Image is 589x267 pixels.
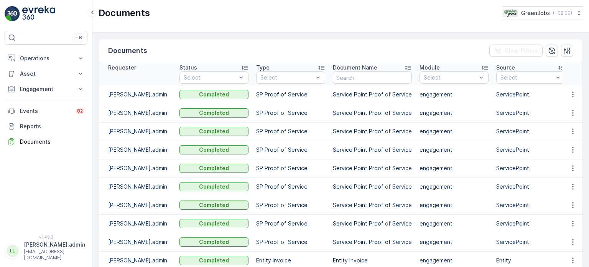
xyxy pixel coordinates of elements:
[199,146,229,154] p: Completed
[252,233,329,251] td: SP Proof of Service
[489,45,543,57] button: Clear Filters
[5,6,20,22] img: logo
[500,74,553,81] p: Select
[5,81,87,97] button: Engagement
[492,177,569,196] td: ServicePoint
[503,9,518,17] img: Green_Jobs_Logo.png
[492,122,569,141] td: ServicePoint
[496,64,515,71] p: Source
[199,109,229,117] p: Completed
[99,104,176,122] td: [PERSON_NAME].admin
[416,122,492,141] td: engagement
[108,64,136,71] p: Requester
[99,122,176,141] td: [PERSON_NAME].admin
[420,64,440,71] p: Module
[424,74,477,81] p: Select
[179,108,248,118] button: Completed
[329,85,416,104] td: Service Point Proof of Service
[492,104,569,122] td: ServicePoint
[329,159,416,177] td: Service Point Proof of Service
[199,183,229,191] p: Completed
[256,64,270,71] p: Type
[77,108,83,114] p: 82
[179,219,248,228] button: Completed
[5,235,87,239] span: v 1.49.3
[20,138,84,146] p: Documents
[179,64,197,71] p: Status
[416,196,492,214] td: engagement
[99,141,176,159] td: [PERSON_NAME].admin
[492,159,569,177] td: ServicePoint
[505,47,538,55] p: Clear Filters
[199,128,229,135] p: Completed
[179,164,248,173] button: Completed
[252,85,329,104] td: SP Proof of Service
[199,238,229,246] p: Completed
[5,103,87,119] a: Events82
[416,177,492,196] td: engagement
[99,214,176,233] td: [PERSON_NAME].admin
[416,214,492,233] td: engagement
[333,71,412,84] input: Search
[20,55,72,62] p: Operations
[99,177,176,196] td: [PERSON_NAME].admin
[329,122,416,141] td: Service Point Proof of Service
[179,201,248,210] button: Completed
[252,104,329,122] td: SP Proof of Service
[492,214,569,233] td: ServicePoint
[252,196,329,214] td: SP Proof of Service
[5,51,87,66] button: Operations
[179,127,248,136] button: Completed
[179,145,248,154] button: Completed
[184,74,237,81] p: Select
[5,119,87,134] a: Reports
[252,159,329,177] td: SP Proof of Service
[7,245,19,257] div: LL
[199,220,229,227] p: Completed
[521,9,550,17] p: GreenJobs
[329,141,416,159] td: Service Point Proof of Service
[416,104,492,122] td: engagement
[24,241,85,249] p: [PERSON_NAME].admin
[74,35,82,41] p: ⌘B
[329,104,416,122] td: Service Point Proof of Service
[179,182,248,191] button: Completed
[252,141,329,159] td: SP Proof of Service
[416,233,492,251] td: engagement
[22,6,55,22] img: logo_light-DOdMpM7g.png
[199,91,229,98] p: Completed
[99,159,176,177] td: [PERSON_NAME].admin
[99,7,150,19] p: Documents
[553,10,572,16] p: ( +02:00 )
[20,107,71,115] p: Events
[492,233,569,251] td: ServicePoint
[99,196,176,214] td: [PERSON_NAME].admin
[492,85,569,104] td: ServicePoint
[416,141,492,159] td: engagement
[329,196,416,214] td: Service Point Proof of Service
[99,233,176,251] td: [PERSON_NAME].admin
[20,123,84,130] p: Reports
[20,85,72,93] p: Engagement
[333,64,377,71] p: Document Name
[24,249,85,261] p: [EMAIL_ADDRESS][DOMAIN_NAME]
[5,134,87,149] a: Documents
[108,45,147,56] p: Documents
[329,233,416,251] td: Service Point Proof of Service
[199,201,229,209] p: Completed
[5,241,87,261] button: LL[PERSON_NAME].admin[EMAIL_ADDRESS][DOMAIN_NAME]
[492,141,569,159] td: ServicePoint
[260,74,313,81] p: Select
[179,90,248,99] button: Completed
[20,70,72,78] p: Asset
[99,85,176,104] td: [PERSON_NAME].admin
[329,177,416,196] td: Service Point Proof of Service
[329,214,416,233] td: Service Point Proof of Service
[179,237,248,247] button: Completed
[252,122,329,141] td: SP Proof of Service
[492,196,569,214] td: ServicePoint
[252,177,329,196] td: SP Proof of Service
[199,164,229,172] p: Completed
[416,159,492,177] td: engagement
[199,257,229,264] p: Completed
